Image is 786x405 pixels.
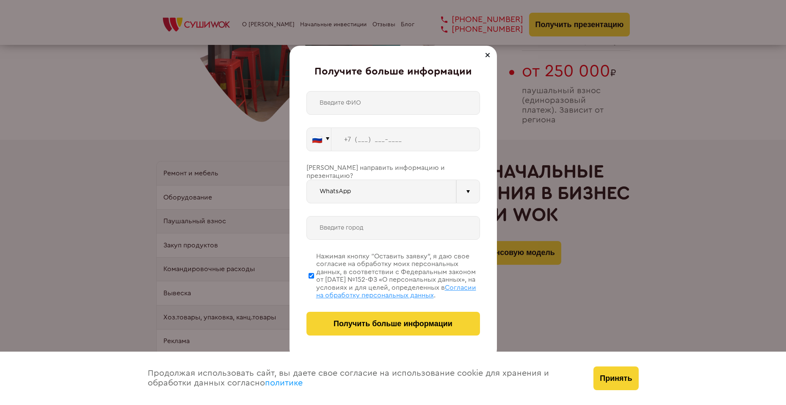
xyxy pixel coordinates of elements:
[306,91,480,115] input: Введите ФИО
[306,66,480,78] div: Получите больше информации
[316,252,480,299] div: Нажимая кнопку “Оставить заявку”, я даю свое согласие на обработку моих персональных данных, в со...
[306,312,480,336] button: Получить больше информации
[265,379,303,387] a: политике
[334,319,452,328] span: Получить больше информации
[331,128,480,151] input: +7 (___) ___-____
[316,284,476,299] span: Согласии на обработку персональных данных
[593,366,638,390] button: Принять
[306,164,480,180] div: [PERSON_NAME] направить информацию и презентацию?
[306,216,480,240] input: Введите город
[306,128,331,151] button: 🇷🇺
[139,352,585,405] div: Продолжая использовать сайт, вы даете свое согласие на использование cookie для хранения и обрабо...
